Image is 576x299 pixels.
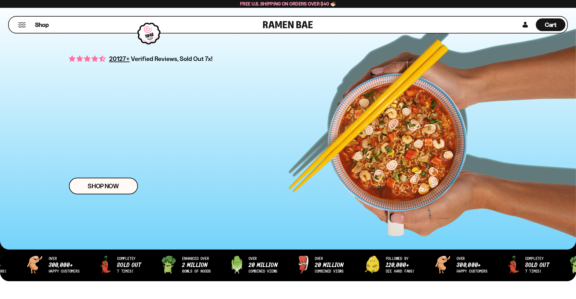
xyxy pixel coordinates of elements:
span: 20127+ [109,54,130,63]
span: Verified Reviews, Sold Out 7x! [131,55,213,62]
div: Cart [536,17,565,33]
button: Mobile Menu Trigger [18,22,26,27]
span: Cart [545,21,557,28]
span: Shop [35,21,49,29]
a: Shop [35,18,49,31]
span: Shop Now [88,183,119,189]
a: Shop Now [69,178,138,194]
span: Free U.S. Shipping on Orders over $40 🍜 [240,1,336,7]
